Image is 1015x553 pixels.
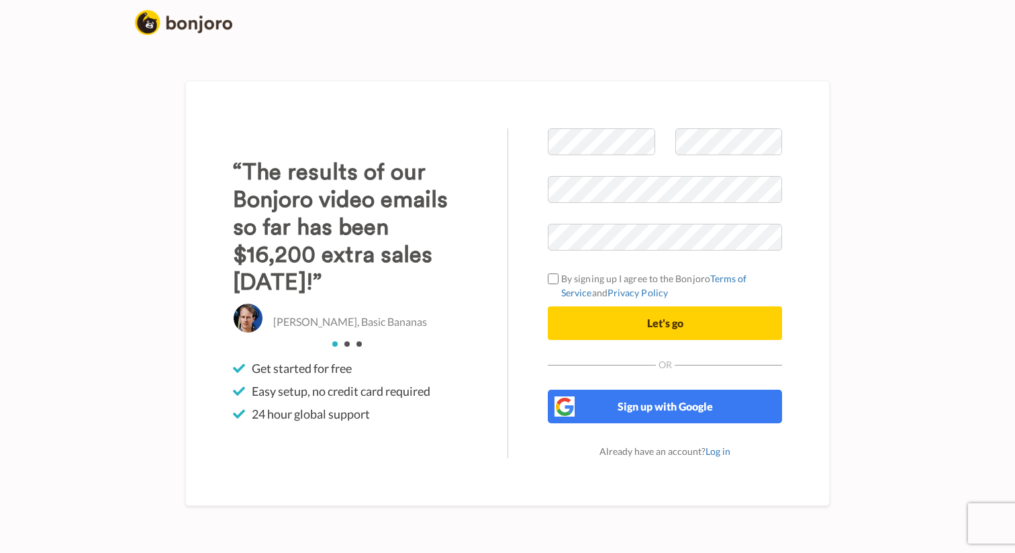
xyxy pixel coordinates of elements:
[647,316,683,329] span: Let's go
[252,406,370,422] span: 24 hour global support
[548,306,782,340] button: Let's go
[561,273,747,298] a: Terms of Service
[618,400,713,413] span: Sign up with Google
[599,445,730,457] span: Already have an account?
[135,10,232,35] img: logo_full.png
[252,383,430,399] span: Easy setup, no credit card required
[548,390,782,423] button: Sign up with Google
[548,271,782,300] label: By signing up I agree to the Bonjoro and
[706,445,730,457] a: Log in
[233,159,467,296] h3: “The results of our Bonjoro video emails so far has been $16,200 extra sales [DATE]!”
[252,360,352,376] span: Get started for free
[273,314,427,330] p: [PERSON_NAME], Basic Bananas
[656,360,675,370] span: Or
[233,303,263,333] img: Christo Hall, Basic Bananas
[608,287,668,298] a: Privacy Policy
[548,273,559,284] input: By signing up I agree to the BonjoroTerms of ServiceandPrivacy Policy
